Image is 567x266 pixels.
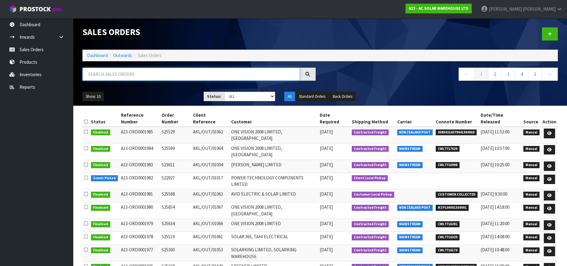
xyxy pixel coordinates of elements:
[329,92,356,101] button: Back Orders
[230,202,318,219] td: ONE VISION 2008 LIMITED, [GEOGRAPHIC_DATA]
[87,52,108,58] a: Dashboard
[459,68,475,81] a: ←
[350,110,396,127] th: Shipping Method
[481,191,507,197] span: [DATE] 9:30:00
[522,110,541,127] th: Source
[352,234,389,240] span: Contracted Freight
[191,173,230,189] td: AKL/OUT/01017
[523,221,540,227] span: Manual
[230,189,318,202] td: AVID ELECTRIC & SOLAR LIMITED
[119,110,160,127] th: Reference Number
[191,127,230,143] td: AKL/OUT/01062
[436,234,460,240] span: CWL7716329
[397,234,423,240] span: MAINSTREAM
[489,6,522,12] span: [PERSON_NAME]
[119,160,160,173] td: A13-ORD0001983
[160,245,191,261] td: S25360
[91,221,110,227] span: Finalised
[230,173,318,189] td: POWER TECHNOLOGY COMPONENTS LIMITED
[523,146,540,152] span: Manual
[119,232,160,245] td: A13-ORD0001978
[523,234,540,240] span: Manual
[207,94,221,99] strong: Status:
[523,205,540,211] span: Manual
[481,204,509,210] span: [DATE] 14:18:00
[541,110,558,127] th: Action
[160,143,191,160] td: S25569
[436,146,460,152] span: CWL7717029
[119,202,160,219] td: A13-ORD0001980
[230,245,318,261] td: SOLARKING LIMITED, SOLARKING WAREHOUSE
[160,202,191,219] td: S25654
[230,127,318,143] td: ONE VISION 2008 LIMITED, [GEOGRAPHIC_DATA]
[119,127,160,143] td: A13-ORD0001985
[119,189,160,202] td: A13-ORD0001981
[284,92,295,101] button: All
[481,145,509,151] span: [DATE] 10:57:00
[397,205,433,211] span: NEW ZEALAND POST
[436,247,460,254] span: CWL7716174
[474,68,488,81] a: 1
[320,191,333,197] span: [DATE]
[91,205,110,211] span: Finalised
[320,221,333,226] span: [DATE]
[396,110,434,127] th: Carrier
[89,110,119,127] th: Status
[397,146,423,152] span: MAINSTREAM
[191,219,230,232] td: AKL/OUT/01066
[397,162,423,168] span: MAINSTREAM
[191,160,230,173] td: AKL/OUT/01004
[352,221,389,227] span: Contracted Freight
[191,143,230,160] td: AKL/OUT/01064
[515,68,529,81] a: 4
[436,162,460,168] span: CWL7716998
[320,129,333,135] span: [DATE]
[138,52,162,58] span: Sales Orders
[296,92,329,101] button: Standard Orders
[320,175,333,181] span: [DATE]
[523,192,540,198] span: Manual
[82,27,316,37] h1: Sales Orders
[160,173,191,189] td: S22927
[523,162,540,168] span: Manual
[91,192,110,198] span: Finalised
[230,160,318,173] td: [PERSON_NAME] LIMITED
[479,110,522,127] th: Date/Time Released
[352,162,389,168] span: Contracted Freight
[230,219,318,232] td: ONE VISION 2008 LIMITED
[191,110,230,127] th: Client Reference
[397,129,433,136] span: NEW ZEALAND POST
[91,162,110,168] span: Finalised
[320,162,333,168] span: [DATE]
[160,110,191,127] th: Order Number
[160,127,191,143] td: S25529
[352,146,389,152] span: Contracted Freight
[82,92,104,101] button: Show: 10
[436,129,477,136] span: 00894210379941994960
[397,247,423,254] span: MAINSTREAM
[481,129,509,135] span: [DATE] 11:53:00
[481,234,509,239] span: [DATE] 14:08:00
[523,129,540,136] span: Manual
[91,175,118,181] span: Goods Picked
[325,68,558,83] nav: Page navigation
[91,146,110,152] span: Finalised
[20,5,51,13] span: ProStock
[320,247,333,253] span: [DATE]
[160,160,191,173] td: S23611
[488,68,502,81] a: 2
[82,68,300,81] input: Search sales orders
[160,189,191,202] td: S25568
[523,175,540,181] span: Manual
[409,6,468,11] strong: A13 - AC SOLAR WAREHOUSE LTD
[436,192,478,198] span: CUSTOMER COLLECTED
[352,247,389,254] span: Contracted Freight
[481,221,509,226] span: [DATE] 11:20:00
[9,5,17,13] img: cube-alt.png
[397,221,423,227] span: MAINSTREAM
[352,205,389,211] span: Contracted Freight
[523,247,540,254] span: Manual
[436,205,469,211] span: NZP100001560001
[320,234,333,239] span: [DATE]
[160,219,191,232] td: S25634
